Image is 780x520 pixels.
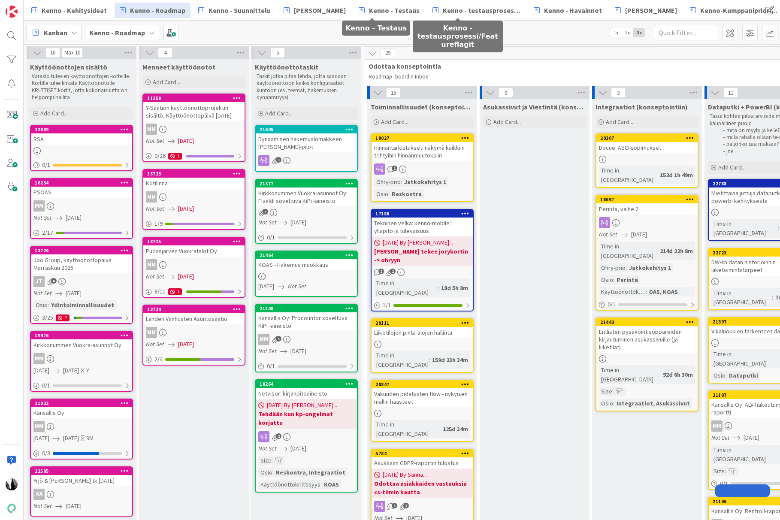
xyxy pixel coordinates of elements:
span: 6 [51,278,57,284]
b: Kenno - Roadmap [90,28,145,37]
span: [DATE] [631,230,647,239]
span: [DATE] [744,433,759,442]
div: 20111 [372,319,473,327]
div: 21022 [35,400,132,406]
div: 13725 [143,238,245,245]
div: Perintä [614,275,640,284]
div: 11359 [143,94,245,102]
div: 22889 [31,126,132,133]
div: Käyttöönottokriittisyys [599,287,646,296]
span: Kenno - Roadmap [130,5,185,15]
div: 11359 [147,95,245,101]
div: 2/4 [143,354,245,365]
img: Visit kanbanzone.com [6,6,18,18]
div: 13726Joo Group, käyttöönottopäivä Marraskuu 2025 [31,247,132,273]
i: Not Set [599,230,617,238]
span: Add Card... [153,78,180,86]
div: 9M [86,434,94,443]
div: 21377 [256,180,357,187]
a: 21108Kansallis Oy: Procountor soveltuva KiPi -aineistoMMNot Set[DATE]0/1 [255,304,358,372]
div: Osio [599,275,613,284]
span: Kenno - testausprosessi/Featureflagit [443,5,521,15]
div: 21464 [256,251,357,259]
div: 17180Tekninen velka: kenno-mobile: ylläpito ja tulevaisuus [372,210,473,236]
div: 17180 [375,211,473,217]
span: : [656,246,658,256]
a: 16234PSOASMMNot Set[DATE]2/17 [30,178,133,239]
div: Osio [599,399,613,408]
div: 20111Liiketilojen pinta-alojen hallinta [372,319,473,338]
span: 0 / 1 [42,381,50,390]
div: Kansallis Oy [31,407,132,418]
div: 0/1 [31,160,132,170]
div: Docue: ASO-sopimukset [596,142,698,153]
div: MM [143,259,245,270]
div: 19476Kirkkonummen Vuokra-asunnot Oy [31,332,132,351]
a: 13723KotilinnaMMNot Set[DATE]1/9 [142,169,245,230]
a: Kenno - testausprosessi/Featureflagit [427,3,526,18]
span: : [401,177,402,187]
div: 13724 [147,306,245,312]
span: Kenno - Havainnot [544,5,602,15]
span: : [626,263,627,272]
div: Time in [GEOGRAPHIC_DATA] [374,278,438,297]
div: 18264 [256,380,357,388]
div: MM [143,191,245,203]
div: 8/111 [143,286,245,297]
div: 13725 [147,239,245,245]
div: 1/9 [143,218,245,229]
div: 21464KOAS - Hakemus muokkaus [256,251,357,270]
span: : [388,189,390,199]
div: Time in [GEOGRAPHIC_DATA] [599,242,656,260]
div: MM [33,200,45,212]
div: Size [599,387,612,396]
b: Tehdään kun kp-ongelmat korjattu [258,410,354,427]
span: : [438,283,439,293]
div: 152d 1h 49m [658,170,695,180]
span: 2 [378,269,384,274]
span: [DATE] [66,213,82,222]
div: 0/1 [31,380,132,391]
div: Jatkokehitys 1 [627,263,673,272]
span: [DATE] [63,434,79,443]
div: MM [146,327,157,338]
div: MM [146,259,157,270]
span: [DATE] [178,136,194,145]
div: Osio [374,189,388,199]
span: [DATE] [178,340,194,349]
span: 8 / 11 [154,287,166,296]
span: [DATE] [33,434,49,443]
div: 19027 [372,134,473,142]
span: [DATE] [258,282,274,291]
a: 19476Kirkkonummen Vuokra-asunnot OyMM[DATE][DATE]Y0/1 [30,331,133,392]
div: 21605 [260,127,357,133]
a: 18264Netvisor: kirjanpitoaineisto[DATE] By [PERSON_NAME]...Tehdään kun kp-ongelmat korjattuNot Se... [255,379,358,493]
div: Hinnantarkistukset: näkymä kaikkiin tehtyihin hinnanmuutoksiin [372,142,473,161]
div: Y-Säätiön käyttöönottoprojektin sisältö, Käyttöönottopäivä [DATE] [143,102,245,121]
div: Pudasjärven Vuokratalot Oy [143,245,245,257]
div: 21605Dynaamisen hakemuslomakkeen [PERSON_NAME]-pilot [256,126,357,152]
b: [PERSON_NAME] tekee jorykortin -> ohryyn [374,247,470,264]
span: : [778,224,779,233]
div: 20307 [600,135,698,141]
div: DAS, KOAS [647,287,680,296]
div: Reskontra [390,189,424,199]
span: [DATE] [290,218,306,227]
div: 20307 [596,134,698,142]
span: 3 / 25 [42,313,53,322]
span: [DATE] [66,289,82,298]
div: 18d 5h 8m [439,283,470,293]
div: 21108 [256,305,357,312]
div: 13723 [147,171,245,177]
div: 21108Kansallis Oy: Procountor soveltuva KiPi -aineisto [256,305,357,331]
div: 125d 34m [441,424,470,434]
span: 1 / 9 [154,219,163,228]
div: 13726 [31,247,132,254]
div: 21443 [600,319,698,325]
div: 22889RSA [31,126,132,145]
div: MM [31,421,132,432]
span: 1 [276,157,281,163]
a: 13726Joo Group, käyttöönottopäivä Marraskuu 2025JTNot Set[DATE]Osio:Ydintoiminnallisuudet3/252 [30,246,133,324]
a: 20847Vakuuden pidätysten flow - nykyisen mallin haasteetTime in [GEOGRAPHIC_DATA]:125d 34m [371,380,474,442]
div: 21377 [260,181,357,187]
